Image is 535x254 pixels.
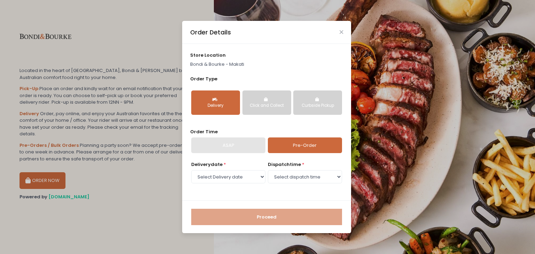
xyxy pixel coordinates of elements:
p: Bondi & Bourke - Makati [190,61,343,68]
span: dispatch time [268,161,301,168]
span: Delivery date [191,161,223,168]
span: Order Time [190,128,218,135]
div: Curbside Pickup [298,103,337,109]
div: Delivery [196,103,235,109]
button: Proceed [191,209,342,225]
button: Delivery [191,90,240,115]
span: store location [190,52,226,58]
button: Curbside Pickup [293,90,342,115]
div: Order Details [190,28,231,37]
div: Click and Collect [247,103,286,109]
span: Order Type [190,76,217,82]
button: Click and Collect [242,90,291,115]
a: Pre-Order [268,137,342,153]
button: Close [340,30,343,34]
